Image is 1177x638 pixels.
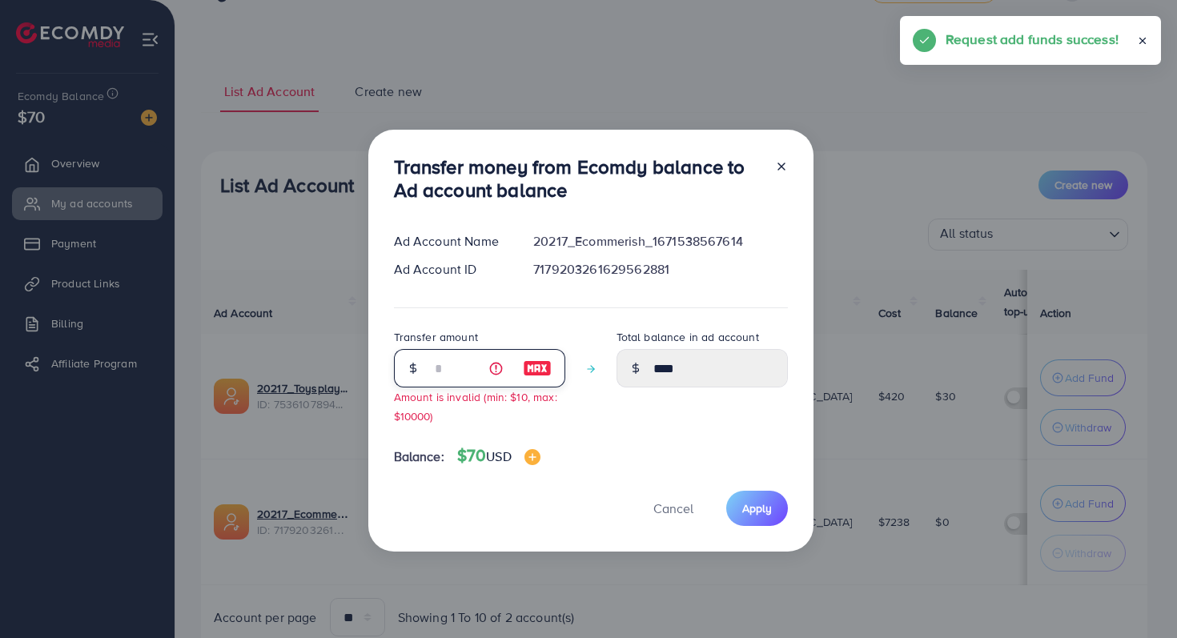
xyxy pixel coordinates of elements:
[633,491,713,525] button: Cancel
[523,359,552,378] img: image
[946,29,1119,50] h5: Request add funds success!
[524,449,540,465] img: image
[381,232,521,251] div: Ad Account Name
[617,329,759,345] label: Total balance in ad account
[520,232,800,251] div: 20217_Ecommerish_1671538567614
[726,491,788,525] button: Apply
[653,500,693,517] span: Cancel
[381,260,521,279] div: Ad Account ID
[486,447,511,465] span: USD
[394,329,478,345] label: Transfer amount
[394,155,762,202] h3: Transfer money from Ecomdy balance to Ad account balance
[1109,566,1165,626] iframe: Chat
[520,260,800,279] div: 7179203261629562881
[394,389,557,423] small: Amount is invalid (min: $10, max: $10000)
[457,446,540,466] h4: $70
[394,447,444,466] span: Balance:
[742,500,772,516] span: Apply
